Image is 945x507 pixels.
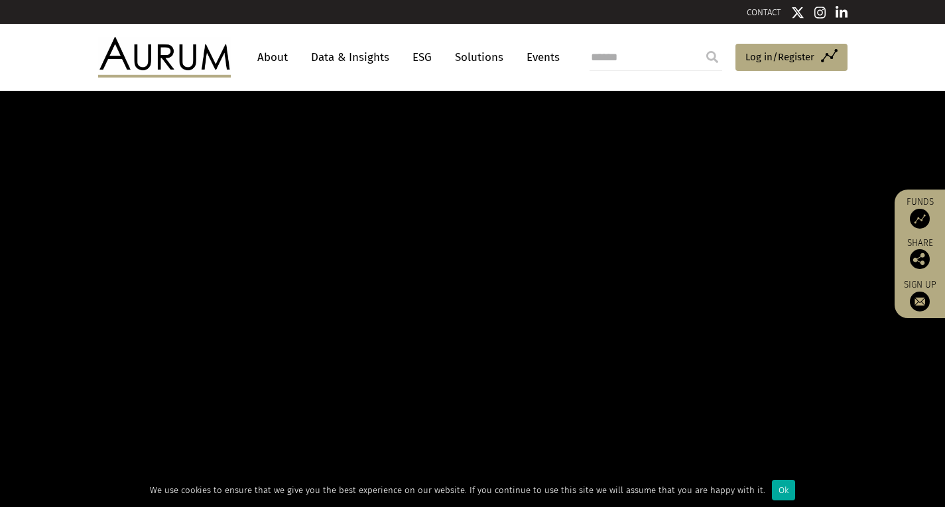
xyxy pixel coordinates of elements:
[735,44,848,72] a: Log in/Register
[699,44,725,70] input: Submit
[251,45,294,70] a: About
[98,37,231,77] img: Aurum
[901,239,938,269] div: Share
[747,7,781,17] a: CONTACT
[406,45,438,70] a: ESG
[520,45,560,70] a: Events
[901,196,938,229] a: Funds
[745,49,814,65] span: Log in/Register
[791,6,804,19] img: Twitter icon
[901,279,938,311] a: Sign up
[910,249,930,269] img: Share this post
[910,292,930,311] img: Sign up to our newsletter
[304,45,396,70] a: Data & Insights
[910,209,930,229] img: Access Funds
[772,480,795,500] div: Ok
[836,6,848,19] img: Linkedin icon
[448,45,510,70] a: Solutions
[814,6,826,19] img: Instagram icon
